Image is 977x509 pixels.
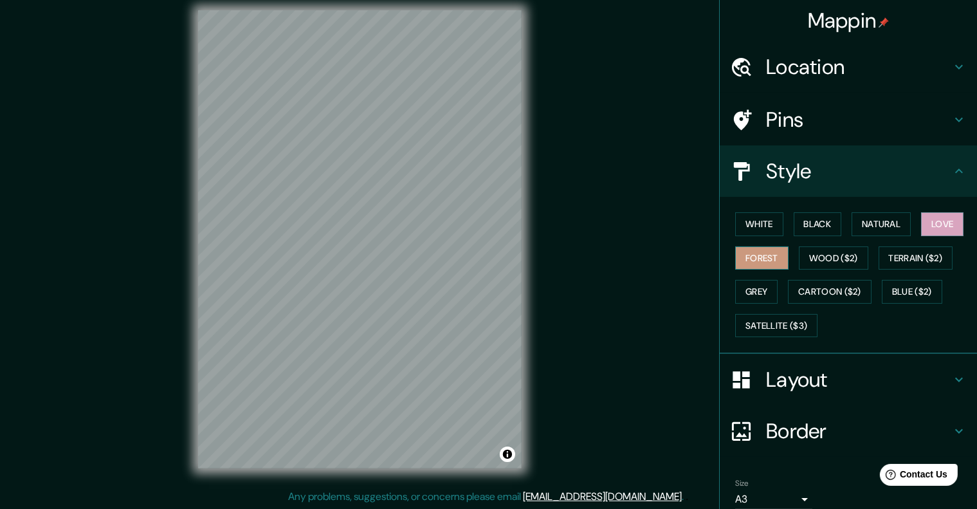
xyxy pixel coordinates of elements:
div: Border [720,405,977,457]
iframe: Help widget launcher [863,459,963,495]
div: . [684,489,686,504]
button: Cartoon ($2) [788,280,872,304]
button: Love [921,212,963,236]
button: Satellite ($3) [735,314,817,338]
h4: Style [766,158,951,184]
a: [EMAIL_ADDRESS][DOMAIN_NAME] [524,490,682,503]
h4: Mappin [808,8,890,33]
img: pin-icon.png [879,17,889,28]
div: Pins [720,94,977,145]
h4: Border [766,418,951,444]
h4: Location [766,54,951,80]
label: Size [735,478,749,489]
button: Black [794,212,842,236]
h4: Layout [766,367,951,393]
button: Terrain ($2) [879,246,953,270]
button: Wood ($2) [799,246,868,270]
button: Grey [735,280,778,304]
button: White [735,212,783,236]
button: Forest [735,246,789,270]
div: Layout [720,354,977,405]
div: . [686,489,689,504]
h4: Pins [766,107,951,133]
div: Location [720,41,977,93]
button: Blue ($2) [882,280,942,304]
canvas: Map [198,10,522,468]
p: Any problems, suggestions, or concerns please email . [289,489,684,504]
button: Natural [852,212,911,236]
div: Style [720,145,977,197]
button: Toggle attribution [500,447,515,462]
